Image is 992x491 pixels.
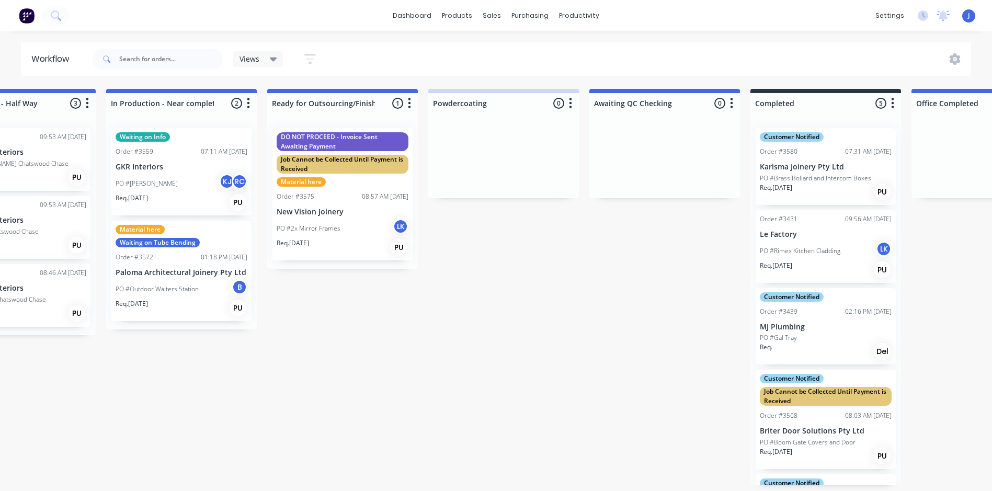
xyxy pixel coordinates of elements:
div: Customer Notified [760,292,824,302]
p: Briter Door Solutions Pty Ltd [760,427,892,436]
div: Customer Notified [760,478,824,488]
div: 09:53 AM [DATE] [40,200,86,210]
p: Req. [DATE] [760,183,792,192]
div: productivity [554,8,605,24]
div: Workflow [31,53,74,65]
div: Customer NotifiedOrder #358007:31 AM [DATE]Karisma Joinery Pty LtdPO #Brass Bollard and Intercom ... [756,128,896,205]
div: Order #3559 [116,147,153,156]
div: 08:46 AM [DATE] [40,268,86,278]
p: PO #2x Mirror Frames [277,224,340,233]
p: PO #Rimex Kitchen Cladding [760,246,840,256]
div: PU [69,305,85,322]
div: Material here [116,225,165,234]
div: Order #3575 [277,192,314,201]
p: MJ Plumbing [760,323,892,332]
div: DO NOT PROCEED - Invoice Sent Awaiting PaymentJob Cannot be Collected Until Payment is ReceivedMa... [272,128,413,260]
div: Job Cannot be Collected Until Payment is Received [277,155,408,174]
div: PU [230,300,246,316]
p: PO #Outdoor Waiters Station [116,284,199,294]
span: J [968,11,970,20]
div: Order #3439 [760,307,797,316]
p: PO #[PERSON_NAME] [116,179,178,188]
div: Order #3572 [116,253,153,262]
div: 07:31 AM [DATE] [845,147,892,156]
div: 02:16 PM [DATE] [845,307,892,316]
div: PU [230,194,246,211]
p: Req. [DATE] [760,261,792,270]
div: products [437,8,477,24]
p: Req. [DATE] [277,238,309,248]
div: Waiting on Info [116,132,170,142]
div: Order #3568 [760,411,797,420]
div: PU [874,448,891,464]
div: PU [69,169,85,186]
div: Customer NotifiedJob Cannot be Collected Until Payment is ReceivedOrder #356808:03 AM [DATE]Brite... [756,370,896,469]
span: Views [240,53,259,64]
div: PU [69,237,85,254]
div: 08:57 AM [DATE] [362,192,408,201]
div: LK [876,241,892,257]
div: Material hereWaiting on Tube BendingOrder #357201:18 PM [DATE]Paloma Architectural Joinery Pty Lt... [111,221,252,321]
div: Waiting on InfoOrder #355907:11 AM [DATE]GKR InteriorsPO #[PERSON_NAME]KJRCReq.[DATE]PU [111,128,252,215]
div: Order #3431 [760,214,797,224]
p: Req. [760,342,772,352]
div: Customer Notified [760,132,824,142]
input: Search for orders... [119,49,223,70]
div: 08:03 AM [DATE] [845,411,892,420]
p: PO #Brass Bollard and Intercom Boxes [760,174,871,183]
p: Req. [DATE] [116,299,148,309]
div: Waiting on Tube Bending [116,238,200,247]
p: Karisma Joinery Pty Ltd [760,163,892,172]
p: PO #Boom Gate Covers and Door [760,438,856,447]
div: Material here [277,177,326,187]
p: PO #Gal Tray [760,333,797,342]
div: PU [391,239,407,256]
div: PU [874,261,891,278]
div: Del [874,343,891,360]
div: Customer Notified [760,374,824,383]
img: Factory [19,8,35,24]
div: 09:53 AM [DATE] [40,132,86,142]
div: KJ [219,174,235,189]
p: Req. [DATE] [760,447,792,456]
div: PU [874,184,891,200]
div: sales [477,8,506,24]
div: B [232,279,247,295]
div: RC [232,174,247,189]
p: GKR Interiors [116,163,247,172]
div: settings [870,8,909,24]
div: 01:18 PM [DATE] [201,253,247,262]
p: New Vision Joinery [277,208,408,216]
p: Le Factory [760,230,892,239]
div: Order #343109:56 AM [DATE]Le FactoryPO #Rimex Kitchen CladdingLKReq.[DATE]PU [756,210,896,283]
div: 07:11 AM [DATE] [201,147,247,156]
div: 09:56 AM [DATE] [845,214,892,224]
div: Customer NotifiedOrder #343902:16 PM [DATE]MJ PlumbingPO #Gal TrayReq.Del [756,288,896,365]
div: DO NOT PROCEED - Invoice Sent Awaiting Payment [277,132,408,151]
div: Job Cannot be Collected Until Payment is Received [760,387,892,406]
p: Req. [DATE] [116,193,148,203]
div: LK [393,219,408,234]
div: purchasing [506,8,554,24]
p: Paloma Architectural Joinery Pty Ltd [116,268,247,277]
div: Order #3580 [760,147,797,156]
a: dashboard [387,8,437,24]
